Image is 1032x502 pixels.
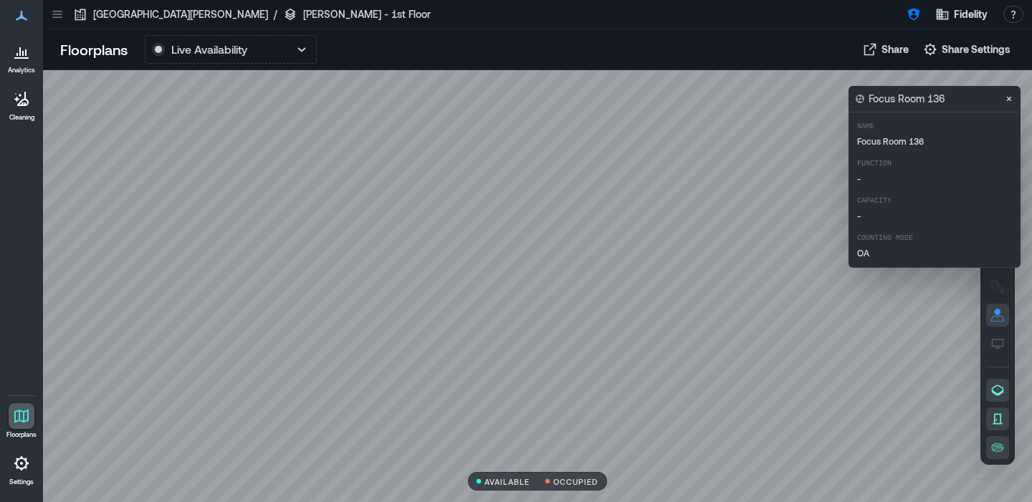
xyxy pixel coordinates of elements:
[303,7,431,21] p: [PERSON_NAME] - 1st Floor
[4,34,39,79] a: Analytics
[484,478,530,486] p: AVAILABLE
[145,35,317,64] button: Live Availability
[2,399,41,443] a: Floorplans
[859,38,913,61] button: Share
[942,42,1010,57] span: Share Settings
[9,113,34,122] p: Cleaning
[4,446,39,491] a: Settings
[931,3,992,26] button: Fidelity
[869,92,945,106] p: Focus Room 136
[9,478,34,486] p: Settings
[1000,90,1018,107] button: Close
[171,41,247,58] p: Live Availability
[919,38,1015,61] button: Share Settings
[60,39,128,59] p: Floorplans
[6,430,37,439] p: Floorplans
[8,66,35,74] p: Analytics
[881,42,909,57] span: Share
[553,478,598,486] p: OCCUPIED
[954,7,988,21] span: Fidelity
[4,82,39,126] a: Cleaning
[93,7,268,21] p: [GEOGRAPHIC_DATA][PERSON_NAME]
[274,7,277,21] p: /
